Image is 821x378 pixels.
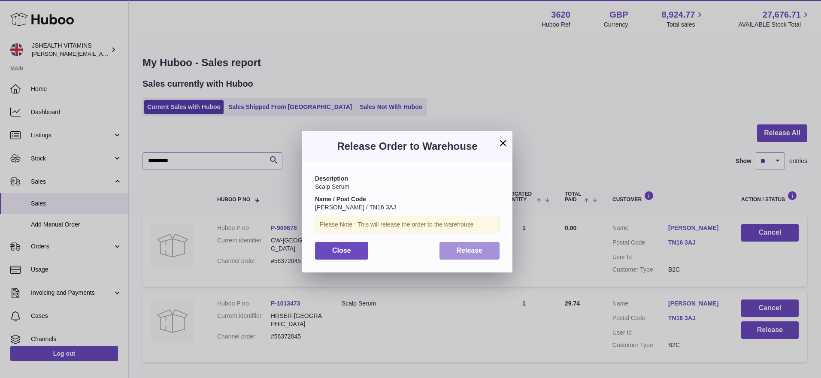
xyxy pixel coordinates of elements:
[498,138,508,148] button: ×
[457,247,483,254] span: Release
[315,183,349,190] span: Scalp Serum
[315,139,500,153] h3: Release Order to Warehouse
[332,247,351,254] span: Close
[315,242,368,260] button: Close
[315,216,500,233] div: Please Note : This will release the order to the warehouse
[315,204,396,211] span: [PERSON_NAME] / TN16 3AJ
[315,196,366,203] strong: Name / Post Code
[439,242,500,260] button: Release
[315,175,348,182] strong: Description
